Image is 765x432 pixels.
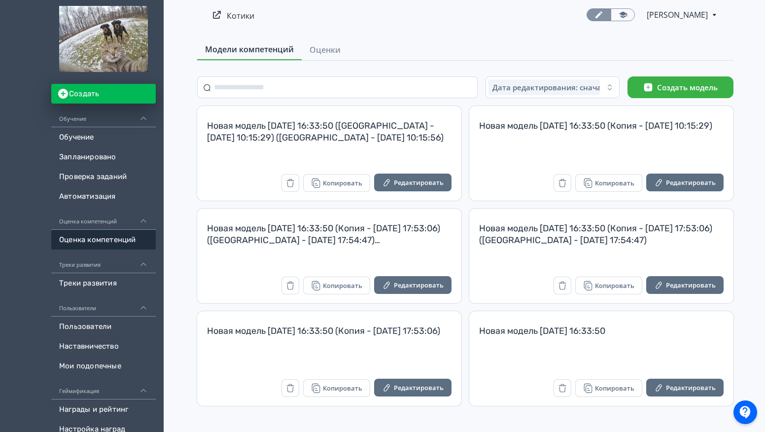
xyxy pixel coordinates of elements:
div: Новая модель [DATE] 16:33:50 (Копия - [DATE] 17:53:06) ([GEOGRAPHIC_DATA] - [DATE] 17:54:47) ([GE... [207,222,452,246]
div: Новая модель [DATE] 16:33:50 (Копия - [DATE] 17:53:06) ([GEOGRAPHIC_DATA] - [DATE] 17:54:47) [479,222,724,246]
div: Новая модель [DATE] 16:33:50 (Копия - [DATE] 10:15:29) [479,120,724,144]
span: Модели компетенций [205,43,294,55]
button: Копировать [303,174,370,192]
a: Проверка заданий [51,167,156,186]
a: Запланировано [51,147,156,167]
a: Переключиться в режим ученика [611,8,635,21]
a: Редактировать [374,276,452,295]
a: Обучение [51,127,156,147]
button: Копировать [575,379,642,397]
a: Редактировать [646,276,724,295]
button: Редактировать [374,174,452,191]
button: Редактировать [374,379,452,396]
div: Треки развития [51,250,156,273]
a: Мои подопечные [51,356,156,376]
div: Оценка компетенций [51,206,156,230]
a: Редактировать [374,174,452,193]
span: Ксения Кутикова [647,9,709,21]
div: Пользователи [51,293,156,317]
button: Редактировать [646,379,724,396]
div: Новая модель [DATE] 16:33:50 (Копия - [DATE] 17:53:06) [207,325,452,349]
div: Геймификация [51,376,156,399]
a: Редактировать [646,174,724,193]
a: Автоматизация [51,186,156,206]
button: Редактировать [646,276,724,294]
a: Котики [227,10,254,21]
span: Оценки [310,44,341,56]
button: Копировать [575,174,642,192]
button: Копировать [303,277,370,294]
a: Редактировать [646,379,724,398]
a: Редактировать [374,379,452,398]
button: Дата редактирования: сначала новые [486,76,620,98]
button: Создать модель [627,76,733,98]
button: Копировать [575,277,642,294]
a: Пользователи [51,317,156,336]
button: Редактировать [646,174,724,191]
a: Награды и рейтинг [51,399,156,419]
a: Наставничество [51,336,156,356]
img: https://files.teachbase.ru/system/account/47648/logo/medium-ba128583ce342dfbc0083ef62725f29c.jpg [59,6,148,72]
span: Дата редактирования: сначала новые [492,82,636,92]
a: Треки развития [51,273,156,293]
div: Обучение [51,104,156,127]
div: Новая модель [DATE] 16:33:50 ([GEOGRAPHIC_DATA] - [DATE] 10:15:29) ([GEOGRAPHIC_DATA] - [DATE] 10... [207,120,452,144]
button: Редактировать [374,276,452,294]
button: Копировать [303,379,370,397]
a: Оценка компетенций [51,230,156,250]
div: Новая модель [DATE] 16:33:50 [479,325,724,349]
button: Создать [51,84,156,104]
